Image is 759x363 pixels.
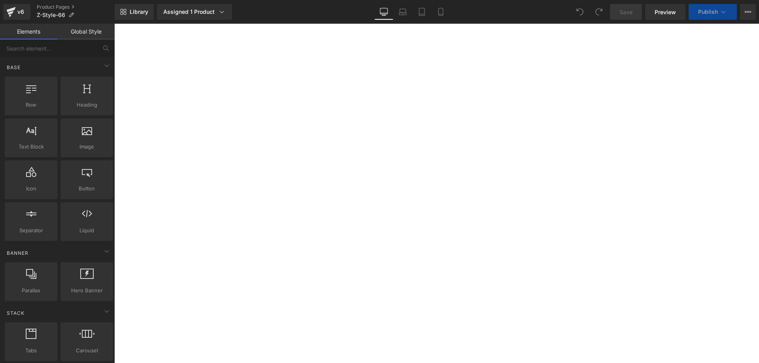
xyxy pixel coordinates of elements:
span: Row [7,101,55,109]
span: Hero Banner [63,286,111,295]
a: Preview [645,4,685,20]
a: Mobile [431,4,450,20]
a: Global Style [57,24,115,39]
span: Tabs [7,346,55,355]
span: Base [6,64,21,71]
a: Laptop [393,4,412,20]
div: Assigned 1 Product [163,8,226,16]
span: Publish [698,9,718,15]
div: v6 [16,7,26,17]
button: More [740,4,756,20]
span: Carousel [63,346,111,355]
a: v6 [3,4,30,20]
button: Undo [572,4,588,20]
span: Text Block [7,143,55,151]
span: Z-Style-66 [37,12,65,18]
a: New Library [115,4,154,20]
button: Publish [689,4,737,20]
span: Parallax [7,286,55,295]
span: Button [63,184,111,193]
span: Library [130,8,148,15]
span: Separator [7,226,55,235]
a: Desktop [374,4,393,20]
a: Product Pages [37,4,115,10]
span: Heading [63,101,111,109]
span: Liquid [63,226,111,235]
span: Image [63,143,111,151]
span: Save [619,8,632,16]
span: Stack [6,309,25,317]
span: Banner [6,249,29,257]
a: Tablet [412,4,431,20]
span: Preview [655,8,676,16]
span: Icon [7,184,55,193]
button: Redo [591,4,607,20]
